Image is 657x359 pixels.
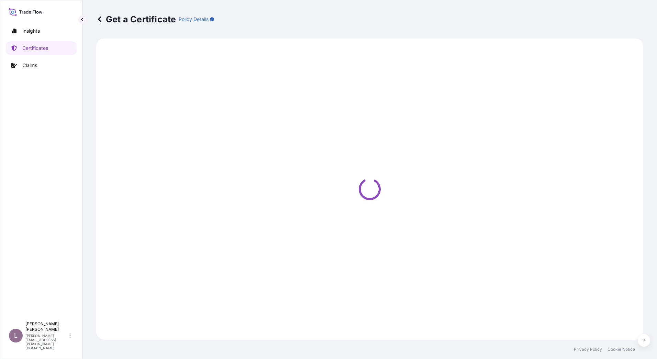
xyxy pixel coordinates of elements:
a: Insights [6,24,77,38]
p: Policy Details [179,16,209,23]
a: Privacy Policy [574,347,602,352]
a: Certificates [6,41,77,55]
a: Cookie Notice [608,347,635,352]
span: L [14,332,18,339]
p: [PERSON_NAME] [PERSON_NAME] [25,321,68,332]
p: Insights [22,28,40,34]
p: Claims [22,62,37,69]
p: [PERSON_NAME][EMAIL_ADDRESS][PERSON_NAME][DOMAIN_NAME] [25,334,68,350]
p: Certificates [22,45,48,52]
p: Get a Certificate [96,14,176,25]
div: Loading [100,43,639,336]
a: Claims [6,58,77,72]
